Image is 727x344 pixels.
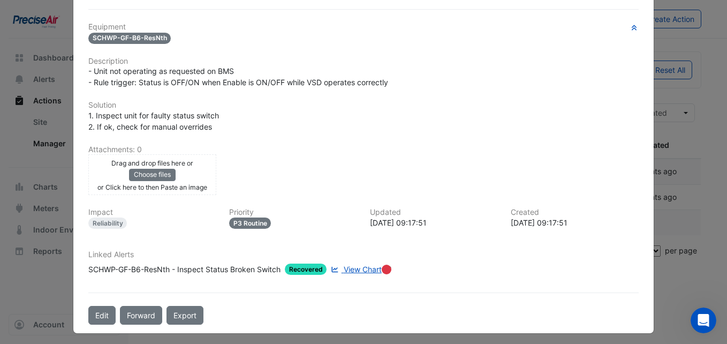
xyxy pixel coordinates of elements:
[88,111,219,131] span: 1. Inspect unit for faulty status switch 2. If ok, check for manual overrides
[229,208,357,217] h6: Priority
[88,101,639,110] h6: Solution
[166,306,203,325] a: Export
[88,57,639,66] h6: Description
[88,33,171,44] span: SCHWP-GF-B6-ResNth
[511,217,639,228] div: [DATE] 09:17:51
[88,66,388,87] span: - Unit not operating as requested on BMS - Rule trigger: Status is OFF/ON when Enable is ON/OFF w...
[88,208,216,217] h6: Impact
[120,306,162,325] button: Forward
[129,169,176,181] button: Choose files
[370,217,498,228] div: [DATE] 09:17:51
[88,250,639,259] h6: Linked Alerts
[691,308,716,333] iframe: Intercom live chat
[111,159,193,167] small: Drag and drop files here or
[88,145,639,154] h6: Attachments: 0
[344,265,382,274] span: View Chart
[370,208,498,217] h6: Updated
[88,218,127,229] div: Reliability
[97,183,207,191] small: or Click here to then Paste an image
[511,208,639,217] h6: Created
[229,218,271,229] div: P3 Routine
[88,264,281,275] div: SCHWP-GF-B6-ResNth - Inspect Status Broken Switch
[382,265,391,274] div: Tooltip anchor
[329,264,381,275] a: View Chart
[285,264,327,275] span: Recovered
[88,23,639,32] h6: Equipment
[88,306,116,325] button: Edit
